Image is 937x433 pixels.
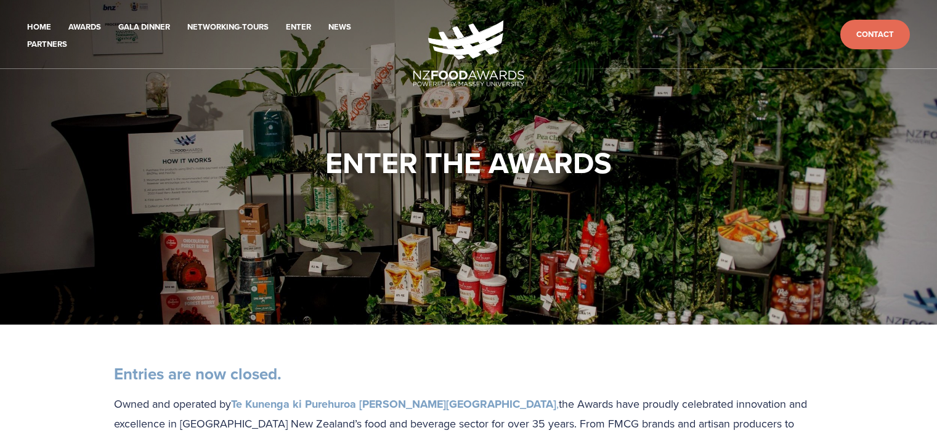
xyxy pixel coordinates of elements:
[68,20,101,34] a: Awards
[231,396,559,411] a: Te Kunenga ki Purehuroa [PERSON_NAME][GEOGRAPHIC_DATA],
[27,20,51,34] a: Home
[114,144,824,181] h1: Enter the Awards
[840,20,910,50] a: Contact
[286,20,311,34] a: Enter
[27,38,67,52] a: Partners
[328,20,351,34] a: News
[187,20,269,34] a: Networking-Tours
[231,396,556,412] strong: Te Kunenga ki Purehuroa [PERSON_NAME][GEOGRAPHIC_DATA]
[118,20,170,34] a: Gala Dinner
[114,362,282,386] strong: Entries are now closed.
